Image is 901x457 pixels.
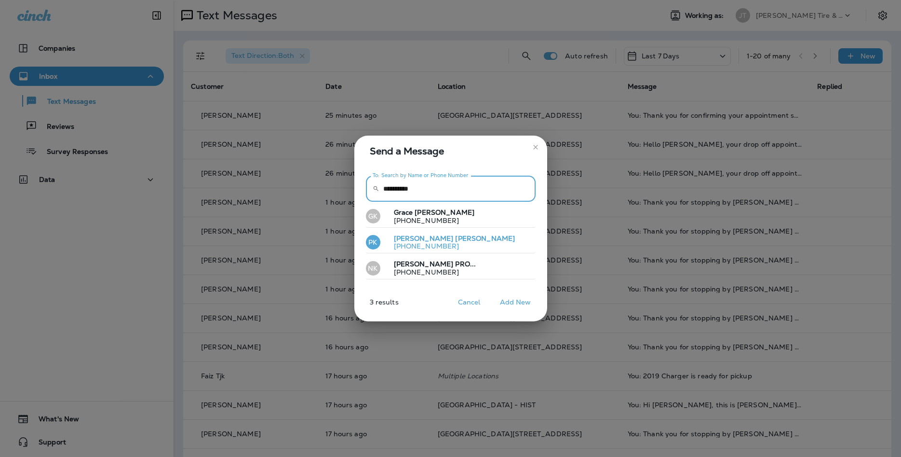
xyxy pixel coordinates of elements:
p: [PHONE_NUMBER] [386,217,475,224]
p: [PHONE_NUMBER] [386,242,515,250]
span: [PERSON_NAME] [415,208,474,217]
span: [PERSON_NAME] [394,234,454,243]
p: [PHONE_NUMBER] [386,268,476,276]
button: close [528,139,543,155]
button: PK[PERSON_NAME] [PERSON_NAME][PHONE_NUMBER] [366,232,536,254]
button: GKGrace [PERSON_NAME][PHONE_NUMBER] [366,206,536,228]
span: Send a Message [370,143,536,159]
div: NK [366,261,380,276]
button: Add New [495,295,536,310]
button: Cancel [451,295,487,310]
label: To: Search by Name or Phone Number [373,172,469,179]
p: 3 results [350,298,399,314]
span: [PERSON_NAME] [455,234,515,243]
div: GK [366,209,380,223]
span: Grace [394,208,413,217]
div: PK [366,235,380,249]
button: NK [PERSON_NAME] PRO...[PHONE_NUMBER] [366,257,536,279]
span: [PERSON_NAME] PRO... [394,260,476,268]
